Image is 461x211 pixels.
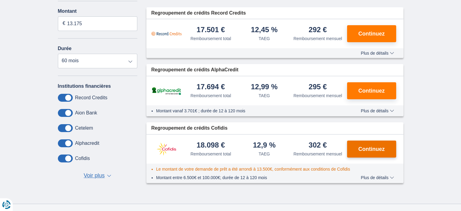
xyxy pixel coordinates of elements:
[259,151,270,157] div: TAEG
[361,175,394,180] span: Plus de détails
[347,25,396,42] button: Continuez
[197,26,225,34] div: 17.501 €
[58,9,138,14] label: Montant
[356,51,398,56] button: Plus de détails
[151,141,182,157] img: pret personnel Cofidis
[293,151,342,157] div: Remboursement mensuel
[190,93,231,99] div: Remboursement total
[197,141,225,150] div: 18.098 €
[63,20,65,27] span: €
[107,175,111,177] span: ▼
[358,88,385,94] span: Continuez
[58,83,111,89] label: Institutions financières
[151,86,182,96] img: pret personnel AlphaCredit
[84,172,105,180] span: Voir plus
[358,31,385,36] span: Continuez
[190,151,231,157] div: Remboursement total
[190,36,231,42] div: Remboursement total
[309,83,327,91] div: 295 €
[358,146,385,152] span: Continuez
[356,108,398,113] button: Plus de détails
[309,141,327,150] div: 302 €
[75,95,108,100] label: Record Credits
[156,175,343,181] li: Montant entre 6.500€ et 100.000€; durée de 12 à 120 mois
[151,125,228,132] span: Regroupement de crédits Cofidis
[361,51,394,55] span: Plus de détails
[151,10,246,17] span: Regroupement de crédits Record Credits
[253,141,276,150] div: 12,9 %
[251,83,278,91] div: 12,99 %
[156,108,343,114] li: Montant vanaf 3.701€ ; durée de 12 à 120 mois
[197,83,225,91] div: 17.694 €
[347,141,396,158] button: Continuez
[75,141,99,146] label: Alphacredit
[309,26,327,34] div: 292 €
[75,110,97,116] label: Aion Bank
[151,66,238,73] span: Regroupement de crédits AlphaCredit
[293,93,342,99] div: Remboursement mensuel
[75,156,90,161] label: Cofidis
[151,26,182,41] img: pret personnel Record Credits
[75,125,93,131] label: Cetelem
[156,166,350,172] li: Le montant de votre demande de prêt a été arrondi à 13.500€, conformément aux conditions de Cofidis
[293,36,342,42] div: Remboursement mensuel
[361,109,394,113] span: Plus de détails
[82,172,113,180] button: Voir plus ▼
[251,26,278,34] div: 12,45 %
[347,82,396,99] button: Continuez
[58,46,72,51] label: Durée
[356,175,398,180] button: Plus de détails
[259,93,270,99] div: TAEG
[259,36,270,42] div: TAEG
